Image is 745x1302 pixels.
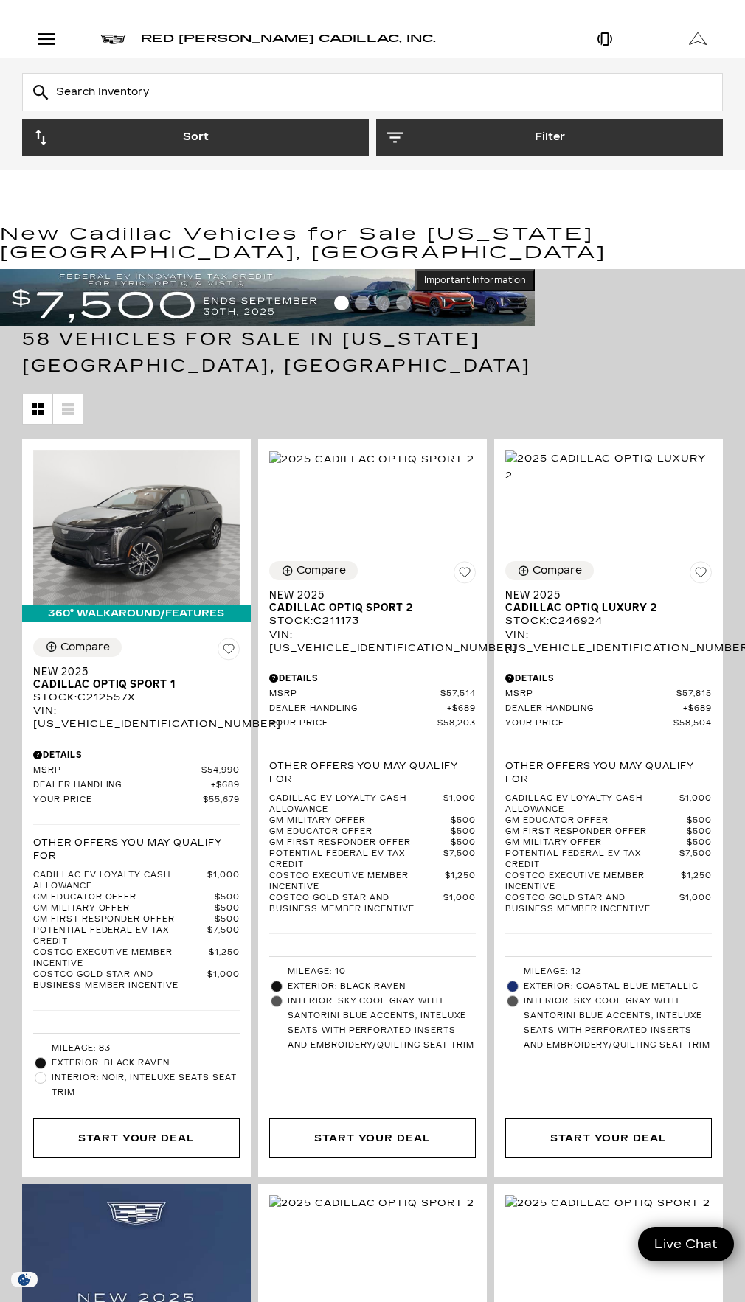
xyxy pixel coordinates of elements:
span: GM Educator Offer [33,892,215,903]
span: GM First Responder Offer [505,826,687,838]
a: GM First Responder Offer $500 [505,826,712,838]
span: Your Price [269,718,437,729]
span: Exterior: Black Raven [52,1056,240,1071]
span: MSRP [269,689,440,700]
a: GM Military Offer $500 [269,815,476,826]
span: Cadillac OPTIQ Luxury 2 [505,602,701,614]
a: New 2025Cadillac OPTIQ Luxury 2 [505,589,712,614]
span: $500 [215,914,240,925]
span: GM First Responder Offer [33,914,215,925]
span: Potential Federal EV Tax Credit [505,849,679,871]
span: $500 [451,826,476,838]
button: Save Vehicle [454,561,476,589]
span: $689 [211,780,240,791]
span: GM Military Offer [269,815,451,826]
span: GM First Responder Offer [269,838,451,849]
span: New 2025 [269,589,465,602]
span: Dealer Handling [33,780,211,791]
img: 2025 Cadillac OPTIQ Sport 2 [269,451,474,467]
div: Compare [60,641,110,654]
span: Go to slide 2 [355,296,370,310]
span: $7,500 [207,925,240,947]
span: Go to slide 4 [396,296,411,310]
a: New 2025Cadillac OPTIQ Sport 1 [33,666,240,691]
span: $500 [451,838,476,849]
span: GM Military Offer [33,903,215,914]
a: Costco Gold Star and Business Member Incentive $1,000 [33,969,240,992]
span: GM Educator Offer [269,826,451,838]
button: Sort [22,119,369,156]
span: $58,504 [673,718,712,729]
span: Cadillac OPTIQ Sport 2 [269,602,465,614]
span: $7,500 [443,849,476,871]
a: Potential Federal EV Tax Credit $7,500 [269,849,476,871]
div: Compare [297,564,346,577]
span: Go to slide 1 [334,296,349,310]
span: Interior: Sky Cool Gray with Santorini Blue accents, Inteluxe Seats with Perforated inserts and e... [524,994,712,1053]
span: $57,514 [440,689,476,700]
div: Start Your Deal [33,1118,240,1158]
span: GM Military Offer [505,838,687,849]
span: $7,500 [679,849,712,871]
p: Other Offers You May Qualify For [269,759,476,786]
a: Open Get Directions Modal [652,21,745,58]
a: MSRP $57,514 [269,689,476,700]
span: $500 [687,815,712,826]
div: Stock : C211173 [269,614,476,627]
img: 2025 Cadillac OPTIQ Sport 1 [33,450,240,605]
img: Opt-Out Icon [7,1272,41,1287]
span: Your Price [505,718,673,729]
span: $500 [687,826,712,838]
div: Stock : C246924 [505,614,712,627]
span: $1,000 [443,893,476,915]
span: Important Information [424,274,526,286]
span: $1,000 [207,870,240,892]
span: New 2025 [505,589,701,602]
span: $54,990 [201,765,240,776]
a: Costco Executive Member Incentive $1,250 [269,871,476,893]
div: VIN: [US_VEHICLE_IDENTIFICATION_NUMBER] [33,704,240,731]
a: MSRP $54,990 [33,765,240,776]
span: $1,250 [445,871,476,893]
span: Your Price [33,795,203,806]
span: $689 [683,703,712,714]
span: $500 [451,815,476,826]
button: Save Vehicle [690,561,712,589]
span: Interior: Noir, Inteluxe Seats seat trim [52,1071,240,1100]
span: Costco Gold Star and Business Member Incentive [505,893,679,915]
a: Costco Gold Star and Business Member Incentive $1,000 [269,893,476,915]
img: Cadillac logo [100,35,126,44]
a: New 2025Cadillac OPTIQ Sport 2 [269,589,476,614]
span: $500 [215,903,240,914]
a: GM First Responder Offer $500 [33,914,240,925]
span: $689 [447,703,476,714]
button: Compare Vehicle [33,638,122,657]
a: Dealer Handling $689 [33,780,240,791]
p: Other Offers You May Qualify For [33,836,240,863]
span: $57,815 [676,689,712,700]
span: Exterior: Coastal Blue Metallic [524,979,712,994]
span: Dealer Handling [505,703,683,714]
div: Start Your Deal [78,1130,195,1146]
a: Cadillac EV Loyalty Cash Allowance $1,000 [505,793,712,815]
span: $500 [215,892,240,903]
a: Grid View [23,394,52,424]
a: GM Military Offer $500 [505,838,712,849]
a: Cadillac EV Loyalty Cash Allowance $1,000 [269,793,476,815]
li: Mileage: 83 [33,1041,240,1056]
span: $1,000 [207,969,240,992]
a: Live Chat [638,1227,734,1261]
div: Start Your Deal [269,1118,476,1158]
span: MSRP [505,689,676,700]
div: 360° WalkAround/Features [22,605,251,622]
div: Pricing Details - New 2025 Cadillac OPTIQ Luxury 2 [505,672,712,685]
span: Go to slide 3 [375,296,390,310]
section: Click to Open Cookie Consent Modal [7,1272,41,1287]
span: GM Educator Offer [505,815,687,826]
button: Filter [376,119,723,156]
li: Mileage: 10 [269,964,476,979]
div: Start Your Deal [550,1130,667,1146]
img: 2025 Cadillac OPTIQ Luxury 2 [505,450,712,483]
a: GM First Responder Offer $500 [269,838,476,849]
span: Cadillac EV Loyalty Cash Allowance [33,870,207,892]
